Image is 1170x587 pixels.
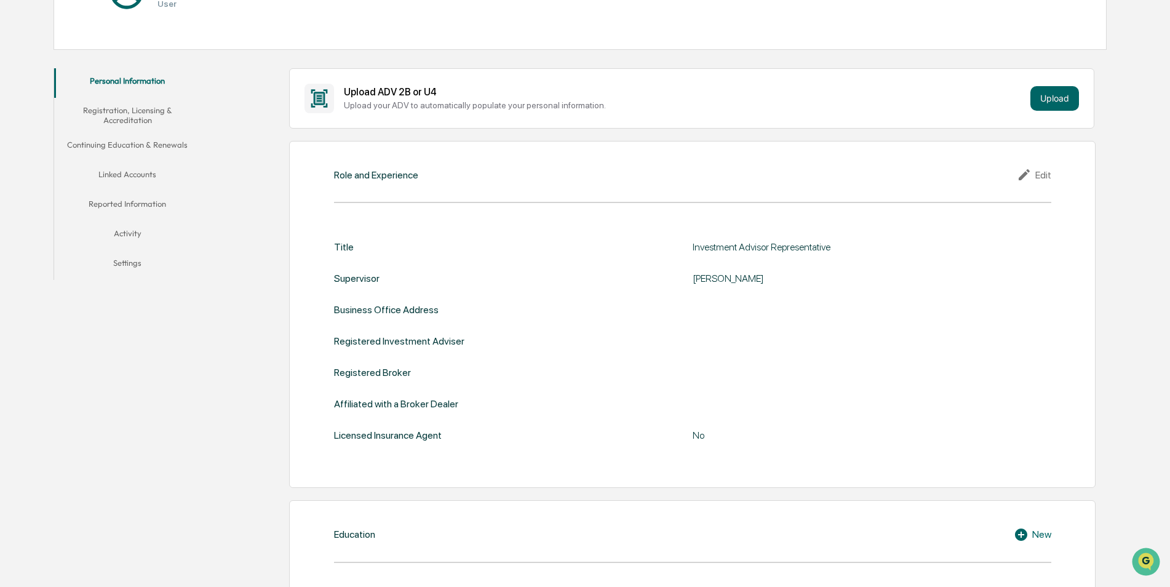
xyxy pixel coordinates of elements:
div: Affiliated with a Broker Dealer [334,398,458,410]
button: Linked Accounts [54,162,201,191]
div: secondary tabs example [54,68,201,281]
div: Registered Broker [334,367,411,378]
div: New [1014,527,1051,542]
div: 🔎 [12,180,22,190]
div: Education [334,529,375,540]
button: Personal Information [54,68,201,98]
div: Edit [1017,167,1051,182]
button: Start new chat [209,98,224,113]
div: Upload ADV 2B or U4 [344,86,1025,98]
button: Reported Information [54,191,201,221]
div: 🗄️ [89,156,99,166]
button: Continuing Education & Renewals [54,132,201,162]
button: Activity [54,221,201,250]
span: Attestations [101,155,153,167]
div: Upload your ADV to automatically populate your personal information. [344,100,1025,110]
div: Role and Experience [334,169,418,181]
div: Business Office Address [334,304,439,316]
div: We're available if you need us! [42,106,156,116]
div: Title [334,241,354,253]
button: Settings [54,250,201,280]
div: Registered Investment Adviser [334,335,464,347]
div: Investment Advisor Representative [693,241,1000,253]
span: Preclearance [25,155,79,167]
a: 🖐️Preclearance [7,150,84,172]
a: 🔎Data Lookup [7,174,82,196]
iframe: Open customer support [1131,546,1164,580]
a: 🗄️Attestations [84,150,157,172]
p: How can we help? [12,26,224,46]
button: Registration, Licensing & Accreditation [54,98,201,133]
div: Supervisor [334,273,380,284]
div: [PERSON_NAME] [693,273,1000,284]
div: Start new chat [42,94,202,106]
div: No [693,429,1000,441]
button: Upload [1030,86,1079,111]
span: Data Lookup [25,178,78,191]
a: Powered byPylon [87,208,149,218]
div: 🖐️ [12,156,22,166]
span: Pylon [122,209,149,218]
img: 1746055101610-c473b297-6a78-478c-a979-82029cc54cd1 [12,94,34,116]
div: Licensed Insurance Agent [334,429,442,441]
